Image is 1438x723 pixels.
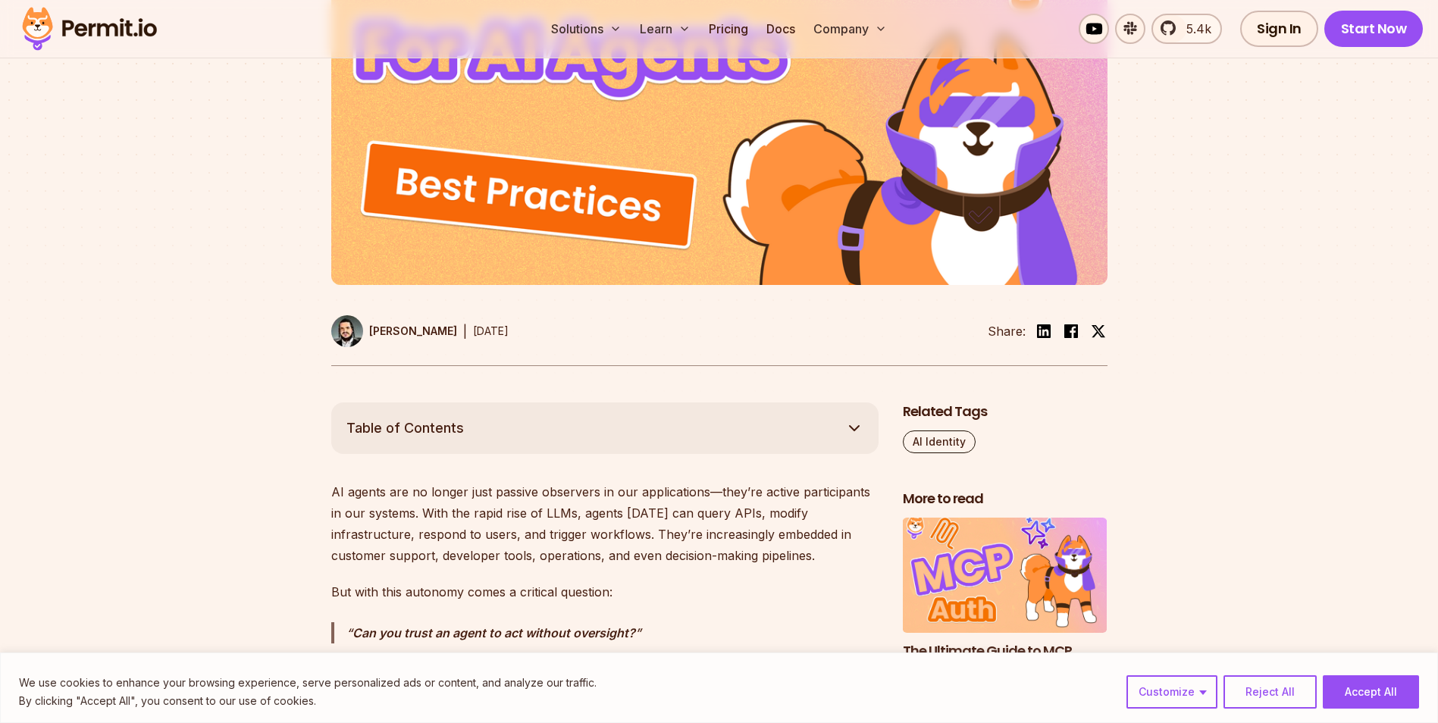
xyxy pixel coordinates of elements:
[760,14,801,44] a: Docs
[1151,14,1222,44] a: 5.4k
[19,692,597,710] p: By clicking "Accept All", you consent to our use of cookies.
[463,322,467,340] div: |
[1323,675,1419,709] button: Accept All
[1240,11,1318,47] a: Sign In
[634,14,697,44] button: Learn
[807,14,893,44] button: Company
[331,402,879,454] button: Table of Contents
[473,324,509,337] time: [DATE]
[15,3,164,55] img: Permit logo
[903,430,976,453] a: AI Identity
[1062,322,1080,340] img: facebook
[545,14,628,44] button: Solutions
[903,518,1107,717] a: The Ultimate Guide to MCP Auth: Identity, Consent, and Agent SecurityThe Ultimate Guide to MCP Au...
[346,418,464,439] span: Table of Contents
[331,581,879,602] p: But with this autonomy comes a critical question:
[331,315,363,347] img: Gabriel L. Manor
[903,402,1107,421] h2: Related Tags
[903,642,1107,698] h3: The Ultimate Guide to MCP Auth: Identity, Consent, and Agent Security
[1091,324,1106,339] img: twitter
[331,481,879,566] p: AI agents are no longer just passive observers in our applications—they’re active participants in...
[352,625,635,640] strong: Can you trust an agent to act without oversight?
[369,324,457,339] p: [PERSON_NAME]
[988,322,1026,340] li: Share:
[1035,322,1053,340] img: linkedin
[1177,20,1211,38] span: 5.4k
[903,518,1107,633] img: The Ultimate Guide to MCP Auth: Identity, Consent, and Agent Security
[19,674,597,692] p: We use cookies to enhance your browsing experience, serve personalized ads or content, and analyz...
[903,518,1107,717] li: 1 of 3
[1126,675,1217,709] button: Customize
[1223,675,1317,709] button: Reject All
[1324,11,1424,47] a: Start Now
[331,315,457,347] a: [PERSON_NAME]
[903,490,1107,509] h2: More to read
[703,14,754,44] a: Pricing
